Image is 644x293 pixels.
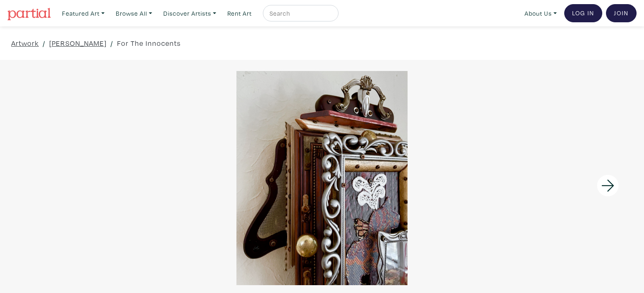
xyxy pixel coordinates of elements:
a: Join [606,4,637,22]
a: Browse All [112,5,156,22]
a: Artwork [11,38,39,49]
a: Rent Art [224,5,255,22]
span: / [110,38,113,49]
a: Discover Artists [160,5,220,22]
a: Featured Art [58,5,108,22]
input: Search [269,8,331,19]
a: Log In [564,4,602,22]
a: For The Innocents [117,38,181,49]
a: About Us [521,5,561,22]
span: / [43,38,45,49]
a: [PERSON_NAME] [49,38,107,49]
